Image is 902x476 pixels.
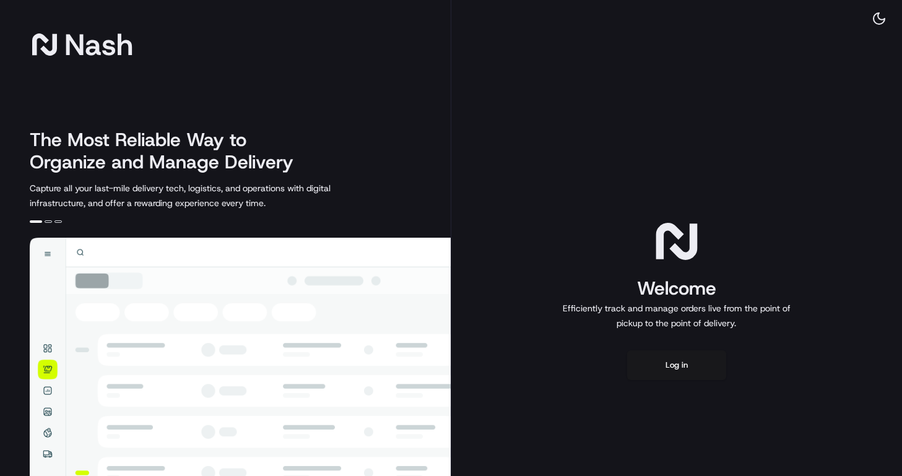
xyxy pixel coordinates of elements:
p: Capture all your last-mile delivery tech, logistics, and operations with digital infrastructure, ... [30,181,386,210]
h2: The Most Reliable Way to Organize and Manage Delivery [30,129,307,173]
h1: Welcome [558,276,796,301]
p: Efficiently track and manage orders live from the point of pickup to the point of delivery. [558,301,796,331]
button: Log in [627,350,726,380]
span: Nash [64,32,133,57]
